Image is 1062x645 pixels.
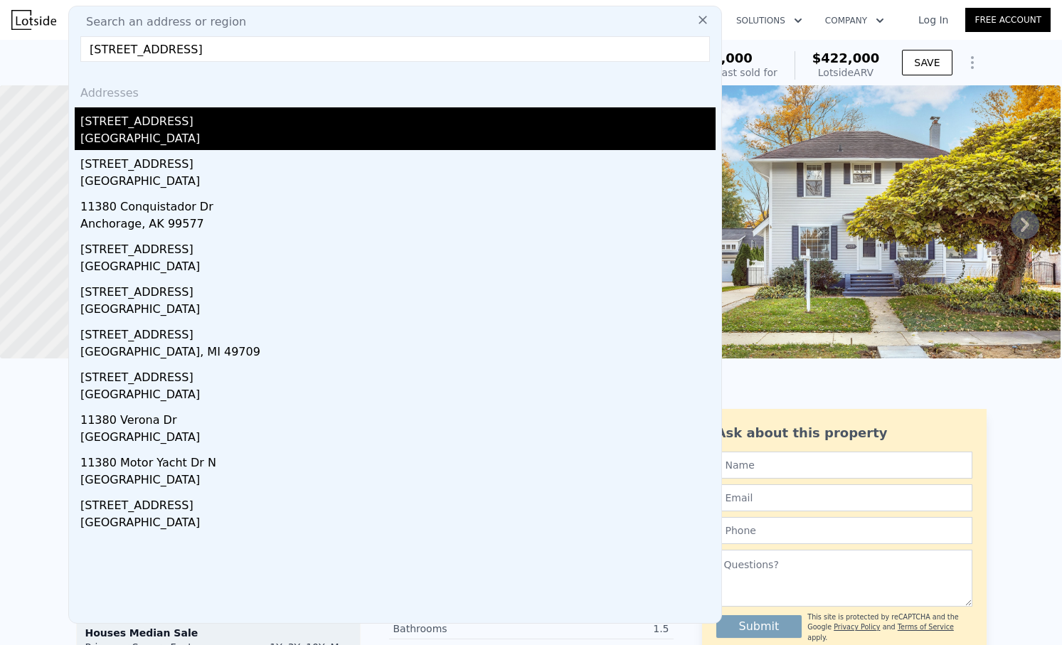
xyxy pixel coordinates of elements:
[80,258,716,278] div: [GEOGRAPHIC_DATA]
[814,8,896,33] button: Company
[80,343,716,363] div: [GEOGRAPHIC_DATA], MI 49709
[716,423,972,443] div: Ask about this property
[531,622,669,636] div: 1.5
[80,406,716,429] div: 11380 Verona Dr
[80,235,716,258] div: [STREET_ADDRESS]
[80,471,716,491] div: [GEOGRAPHIC_DATA]
[716,452,972,479] input: Name
[898,623,954,631] a: Terms of Service
[80,107,716,130] div: [STREET_ADDRESS]
[965,8,1051,32] a: Free Account
[80,301,716,321] div: [GEOGRAPHIC_DATA]
[80,363,716,386] div: [STREET_ADDRESS]
[85,626,351,640] div: Houses Median Sale
[75,73,716,107] div: Addresses
[651,85,1061,358] img: Sale: 144243855 Parcel: 59190329
[812,65,880,80] div: Lotside ARV
[75,14,246,31] span: Search an address or region
[958,48,987,77] button: Show Options
[80,449,716,471] div: 11380 Motor Yacht Dr N
[80,36,710,62] input: Enter an address, city, region, neighborhood or zip code
[80,215,716,235] div: Anchorage, AK 99577
[807,612,972,643] div: This site is protected by reCAPTCHA and the Google and apply.
[725,8,814,33] button: Solutions
[812,50,880,65] span: $422,000
[901,13,965,27] a: Log In
[902,50,952,75] button: SAVE
[716,615,802,638] button: Submit
[80,429,716,449] div: [GEOGRAPHIC_DATA]
[80,491,716,514] div: [STREET_ADDRESS]
[80,278,716,301] div: [STREET_ADDRESS]
[80,386,716,406] div: [GEOGRAPHIC_DATA]
[80,514,716,534] div: [GEOGRAPHIC_DATA]
[661,65,777,80] div: Off Market, last sold for
[834,623,880,631] a: Privacy Policy
[716,517,972,544] input: Phone
[80,150,716,173] div: [STREET_ADDRESS]
[11,10,56,30] img: Lotside
[716,484,972,511] input: Email
[393,622,531,636] div: Bathrooms
[80,130,716,150] div: [GEOGRAPHIC_DATA]
[80,173,716,193] div: [GEOGRAPHIC_DATA]
[80,193,716,215] div: 11380 Conquistador Dr
[80,321,716,343] div: [STREET_ADDRESS]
